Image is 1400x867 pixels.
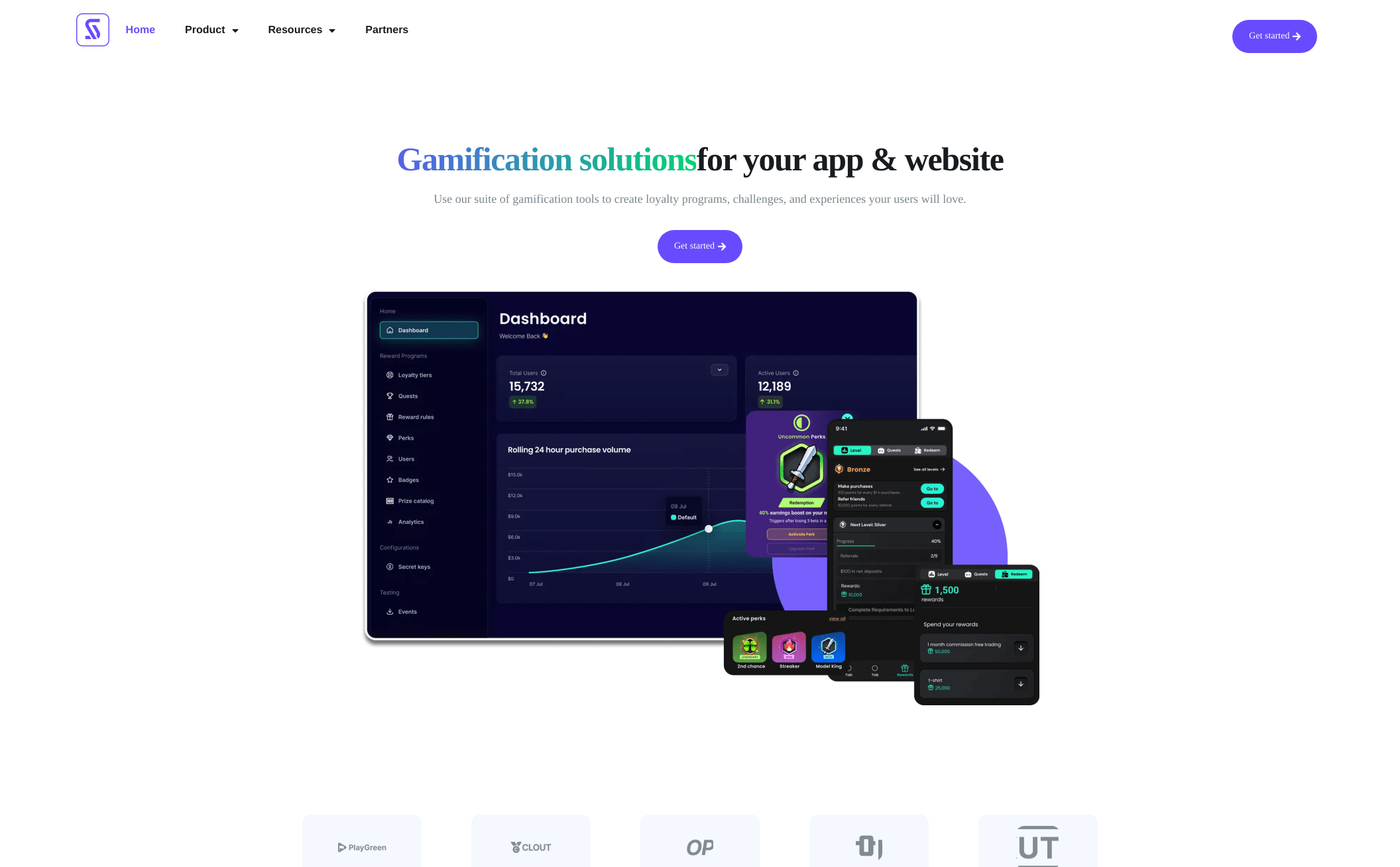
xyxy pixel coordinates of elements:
[510,835,552,861] img: Clients - clout company logo
[259,20,346,41] a: Resources
[338,835,386,861] img: Clients - Playgreen company logo
[116,20,419,41] nav: Menu
[1232,20,1317,53] a: Get started
[856,835,882,861] img: Clients - Voopty company logo
[687,835,713,861] img: Clients - Shopcash company logo
[175,20,248,41] a: Product
[76,13,109,46] img: Scrimmage Square Icon Logo
[1249,32,1289,41] span: Get started
[355,20,418,41] a: Partners
[375,139,1025,179] h1: for your app & website
[375,189,1025,210] p: Use our suite of gamification tools to create loyalty programs, challenges, and experiences your ...
[361,290,1039,705] img: Scrimmage's control dashboard with frontend loyalty widgets
[658,230,742,263] a: Get started
[116,20,165,41] a: Home
[396,139,696,179] span: Gamification solutions
[674,242,715,251] span: Get started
